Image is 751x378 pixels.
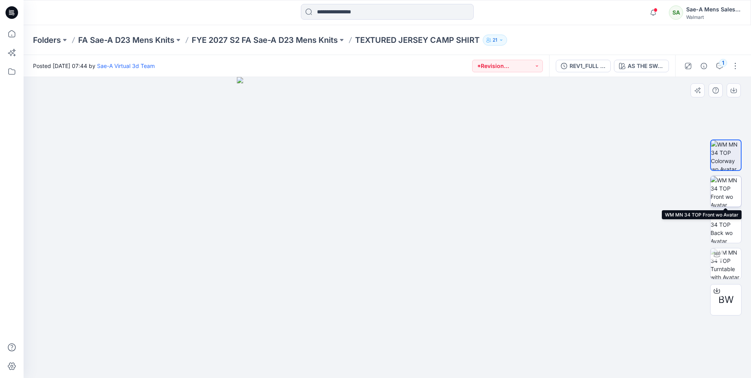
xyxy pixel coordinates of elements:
img: WM MN 34 TOP Colorway wo Avatar [711,140,741,170]
div: Walmart [686,14,741,20]
img: WM MN 34 TOP Front wo Avatar [711,176,741,207]
div: AS THE SWATCH [628,62,664,70]
a: Folders [33,35,61,46]
img: WM MN 34 TOP Back wo Avatar [711,212,741,243]
button: Details [698,60,710,72]
a: FA Sae-A D23 Mens Knits [78,35,174,46]
p: 21 [493,36,497,44]
button: 21 [483,35,507,46]
div: 1 [719,59,727,67]
a: Sae-A Virtual 3d Team [97,62,155,69]
img: eyJhbGciOiJIUzI1NiIsImtpZCI6IjAiLCJzbHQiOiJzZXMiLCJ0eXAiOiJKV1QifQ.eyJkYXRhIjp7InR5cGUiOiJzdG9yYW... [237,77,538,378]
p: TEXTURED JERSEY CAMP SHIRT [355,35,480,46]
span: BW [718,293,734,307]
a: FYE 2027 S2 FA Sae-A D23 Mens Knits [192,35,338,46]
button: 1 [713,60,726,72]
div: Sae-A Mens Sales Team [686,5,741,14]
img: WM MN 34 TOP Turntable with Avatar [711,248,741,279]
div: SA [669,6,683,20]
div: REV1_FULL COLORWAYS [570,62,606,70]
span: Posted [DATE] 07:44 by [33,62,155,70]
button: AS THE SWATCH [614,60,669,72]
button: REV1_FULL COLORWAYS [556,60,611,72]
